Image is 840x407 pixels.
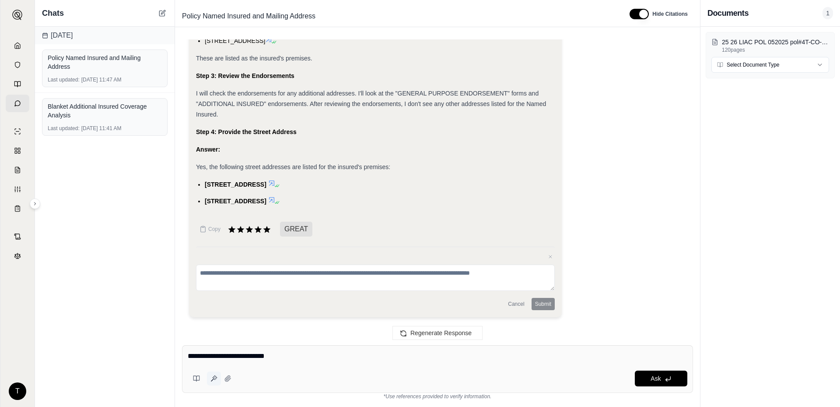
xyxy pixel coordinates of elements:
a: Contract Analysis [6,228,29,245]
a: Custom Report [6,180,29,198]
div: [DATE] 11:47 AM [48,76,162,83]
span: [STREET_ADDRESS] [205,198,266,205]
div: T [9,382,26,400]
div: Policy Named Insured and Mailing Address [48,53,162,71]
button: 25 26 LIAC POL 052025 pol#4T-CO-1H827954-TIL-25.pdf120pages [711,38,829,53]
span: Ask [651,375,661,382]
span: Last updated: [48,76,80,83]
span: Last updated: [48,125,80,132]
button: Ask [635,371,687,386]
a: Coverage Table [6,200,29,217]
span: Regenerate Response [410,329,472,336]
strong: Step 4: Provide the Street Address [196,128,297,135]
a: Claim Coverage [6,161,29,179]
span: [STREET_ADDRESS] [205,37,265,44]
a: Prompt Library [6,75,29,93]
span: These are listed as the insured's premises. [196,55,312,62]
span: GREAT [280,222,312,237]
p: 25 26 LIAC POL 052025 pol#4T-CO-1H827954-TIL-25.pdf [722,38,829,46]
div: [DATE] [35,27,175,44]
button: New Chat [157,8,168,18]
strong: Step 3: Review the Endorsements [196,72,294,79]
a: Policy Comparisons [6,142,29,159]
span: Chats [42,7,64,19]
a: Documents Vault [6,56,29,74]
a: Legal Search Engine [6,247,29,265]
button: Expand sidebar [9,6,26,24]
strong: Answer: [196,146,220,153]
img: Expand sidebar [12,10,23,20]
span: Yes, the following street addresses are listed for the insured's premises: [196,163,390,170]
span: [STREET_ADDRESS] [205,181,266,188]
a: Home [6,37,29,54]
div: Edit Title [178,9,619,23]
p: 120 pages [722,46,829,53]
span: Copy [208,226,220,233]
a: Single Policy [6,123,29,140]
h3: Documents [707,7,749,19]
div: Blanket Additional Insured Coverage Analysis [48,102,162,120]
div: [DATE] 11:41 AM [48,125,162,132]
span: 1 [822,7,833,19]
button: Regenerate Response [392,326,483,340]
button: Copy [196,220,224,238]
a: Chat [6,95,29,112]
div: *Use references provided to verify information. [182,393,693,400]
button: Expand sidebar [30,198,40,209]
span: Policy Named Insured and Mailing Address [178,9,319,23]
button: Cancel [504,298,528,310]
span: I will check the endorsements for any additional addresses. I'll look at the "GENERAL PURPOSE END... [196,90,546,118]
span: Hide Citations [652,11,688,18]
